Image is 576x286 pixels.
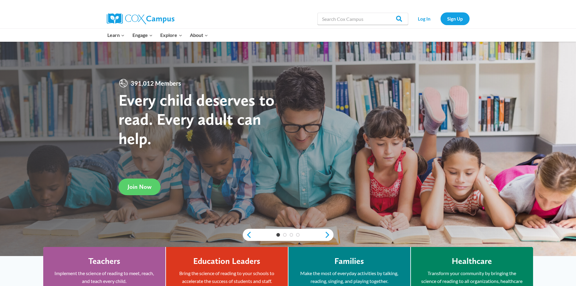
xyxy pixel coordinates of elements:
[243,231,252,238] a: previous
[298,269,401,285] p: Make the most of everyday activities by talking, reading, singing, and playing together.
[88,256,120,266] h4: Teachers
[452,256,492,266] h4: Healthcare
[296,233,300,237] a: 4
[411,12,470,25] nav: Secondary Navigation
[243,229,334,241] div: content slider buttons
[132,31,153,39] span: Engage
[190,31,208,39] span: About
[128,78,184,88] span: 391,012 Members
[317,13,408,25] input: Search Cox Campus
[107,13,174,24] img: Cox Campus
[283,233,287,237] a: 2
[193,256,260,266] h4: Education Leaders
[276,233,280,237] a: 1
[441,12,470,25] a: Sign Up
[334,256,364,266] h4: Families
[324,231,334,238] a: next
[119,179,161,195] a: Join Now
[107,31,125,39] span: Learn
[160,31,182,39] span: Explore
[175,269,279,285] p: Bring the science of reading to your schools to accelerate the success of students and staff.
[52,269,156,285] p: Implement the science of reading to meet, reach, and teach every child.
[104,29,212,41] nav: Primary Navigation
[119,90,275,148] strong: Every child deserves to read. Every adult can help.
[411,12,438,25] a: Log In
[290,233,293,237] a: 3
[128,183,151,190] span: Join Now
